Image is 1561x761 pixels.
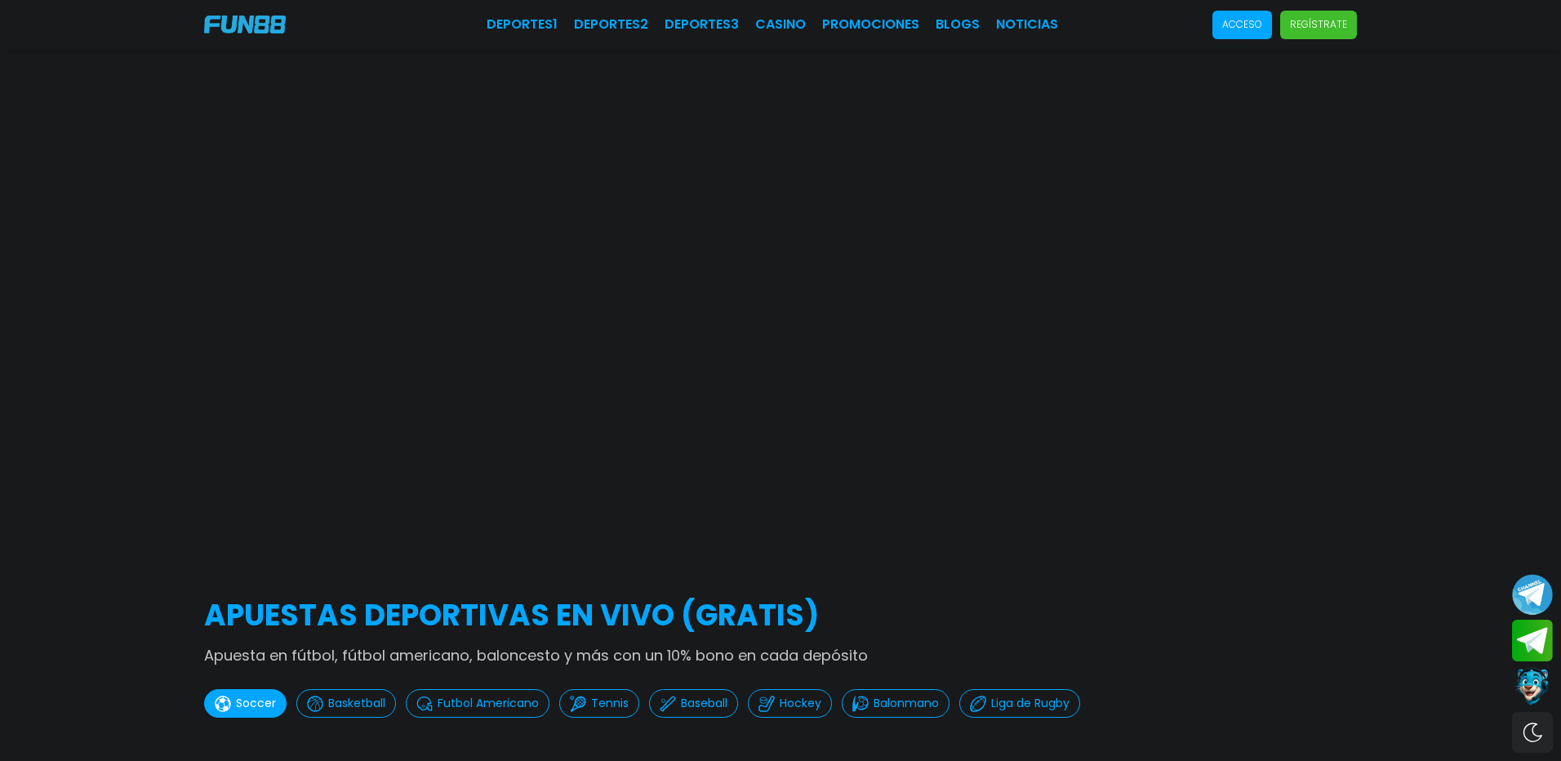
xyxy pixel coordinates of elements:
a: Deportes1 [487,15,558,34]
p: Basketball [328,695,385,712]
button: Futbol Americano [406,689,549,718]
a: Promociones [822,15,919,34]
div: Switch theme [1512,712,1553,753]
a: Deportes2 [574,15,648,34]
button: Baseball [649,689,738,718]
a: Deportes3 [665,15,739,34]
p: Regístrate [1290,17,1347,32]
button: Join telegram channel [1512,573,1553,616]
button: Contact customer service [1512,665,1553,708]
p: Soccer [236,695,276,712]
img: Company Logo [204,16,286,33]
button: Hockey [748,689,832,718]
p: Balonmano [874,695,939,712]
p: Hockey [780,695,821,712]
p: Acceso [1222,17,1262,32]
h2: APUESTAS DEPORTIVAS EN VIVO (gratis) [204,594,1357,638]
a: CASINO [755,15,806,34]
p: Futbol Americano [438,695,539,712]
a: NOTICIAS [996,15,1058,34]
a: BLOGS [936,15,980,34]
button: Liga de Rugby [959,689,1080,718]
button: Tennis [559,689,639,718]
button: Basketball [296,689,396,718]
p: Tennis [591,695,629,712]
button: Balonmano [842,689,949,718]
button: Soccer [204,689,287,718]
p: Apuesta en fútbol, fútbol americano, baloncesto y más con un 10% bono en cada depósito [204,644,1357,666]
button: Join telegram [1512,620,1553,662]
p: Baseball [681,695,727,712]
p: Liga de Rugby [991,695,1070,712]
